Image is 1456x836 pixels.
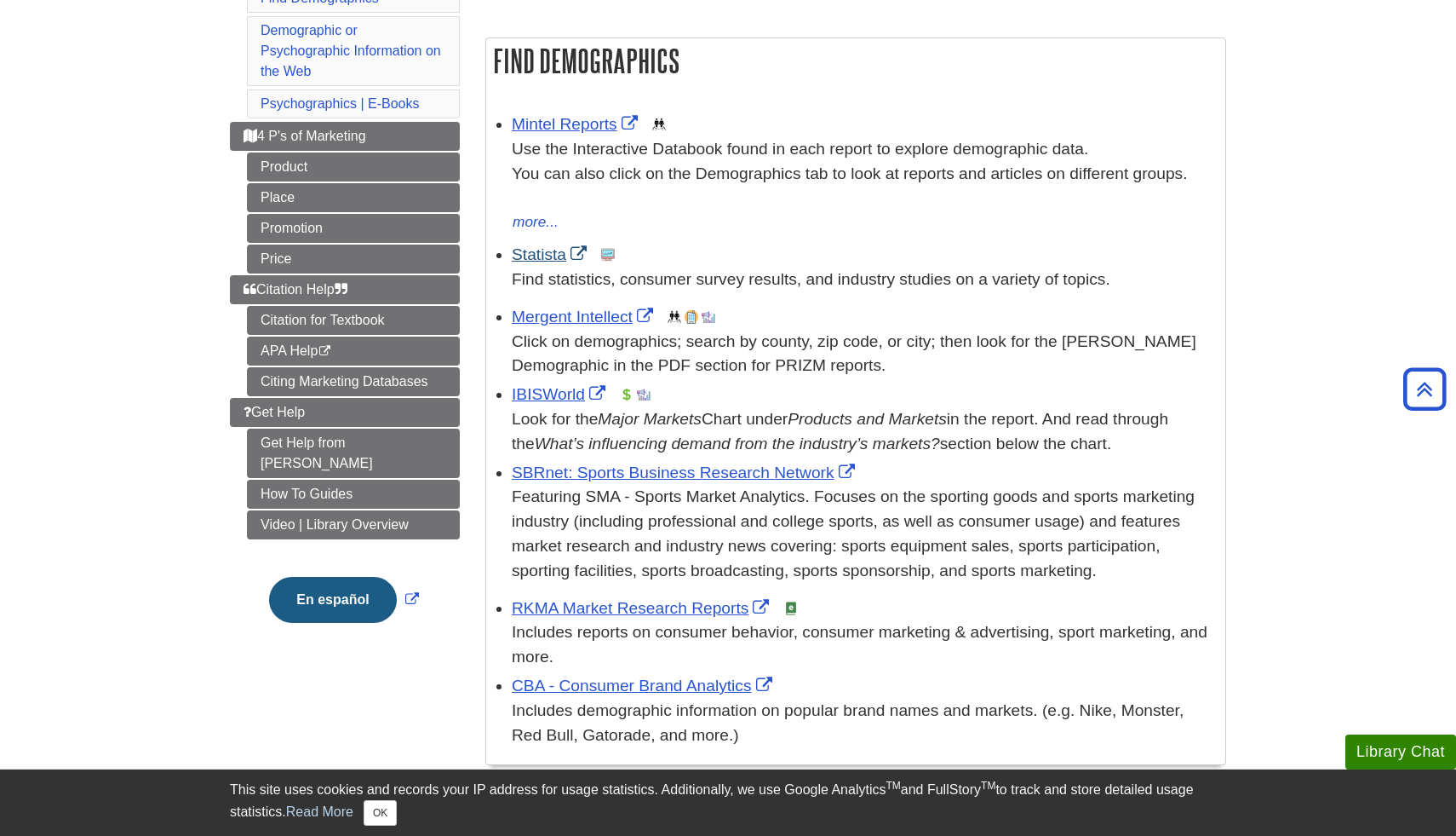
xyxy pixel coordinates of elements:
[244,405,305,419] span: Get Help
[265,592,422,607] a: Link opens in new window
[1397,378,1452,401] a: Back to Top
[247,367,460,396] a: Citing Marketing Databases
[512,407,1217,457] div: Look for the Chart under in the report. And read through the section below the chart.
[512,330,1217,379] div: Click on demographics; search by county, zip code, or city; then look for the [PERSON_NAME] Demog...
[230,780,1226,826] div: This site uses cookies and records your IP address for usage statistics. Additionally, we use Goo...
[512,464,859,481] a: Link opens in new window
[886,780,900,792] sup: TM
[512,268,1217,292] p: Find statistics, consumer survey results, and industry studies on a variety of topics.
[512,210,559,234] button: more...
[512,599,773,617] a: Link opens in new window
[486,38,1225,84] h2: Find Demographics
[269,577,396,623] button: En español
[512,245,591,263] a: Link opens in new window
[512,115,642,133] a: Link opens in new window
[364,800,397,826] button: Close
[788,410,947,428] i: Products and Markets
[512,620,1217,670] div: Includes reports on consumer behavior, consumer marketing & advertising, sport marketing, and more.
[244,129,366,143] span: 4 P's of Marketing
[652,118,666,131] img: Demographics
[247,306,460,335] a: Citation for Textbook
[598,410,702,428] i: Major Markets
[601,248,615,262] img: Statistics
[702,310,715,324] img: Industry Report
[244,282,347,297] span: Citation Help
[247,153,460,182] a: Product
[637,388,651,401] img: Industry Report
[247,245,460,274] a: Price
[247,429,460,478] a: Get Help from [PERSON_NAME]
[512,699,1217,748] div: Includes demographic information on popular brand names and markets. (e.g. Nike, Monster, Red Bul...
[247,183,460,212] a: Place
[286,804,353,819] a: Read More
[512,485,1217,583] p: Featuring SMA - Sports Market Analytics. Focuses on the sporting goods and sports marketing indus...
[981,780,995,792] sup: TM
[620,388,633,401] img: Financial Report
[247,337,460,366] a: APA Help
[512,677,777,695] a: Link opens in new window
[247,480,460,509] a: How To Guides
[318,346,332,357] i: This link opens in a new window
[535,435,940,453] i: What’s influencing demand from the industry’s markets?
[512,308,657,326] a: Link opens in new window
[247,510,460,539] a: Video | Library Overview
[261,96,419,111] a: Psychographics | E-Books
[1345,735,1456,770] button: Library Chat
[247,214,460,243] a: Promotion
[685,310,698,324] img: Company Information
[261,23,441,78] a: Demographic or Psychographic Information on the Web
[512,385,610,403] a: Link opens in new window
[230,398,460,427] a: Get Help
[668,310,681,324] img: Demographics
[512,137,1217,210] div: Use the Interactive Databook found in each report to explore demographic data. You can also click...
[784,602,798,615] img: e-Book
[230,122,460,151] a: 4 P's of Marketing
[230,275,460,304] a: Citation Help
